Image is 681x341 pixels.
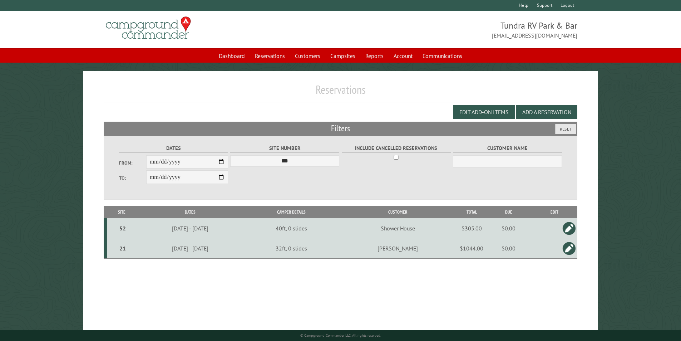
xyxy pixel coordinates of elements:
[251,49,289,63] a: Reservations
[119,144,228,152] label: Dates
[341,20,578,40] span: Tundra RV Park & Bar [EMAIL_ADDRESS][DOMAIN_NAME]
[342,144,451,152] label: Include Cancelled Reservations
[453,105,515,119] button: Edit Add-on Items
[516,105,577,119] button: Add a Reservation
[457,238,486,259] td: $1044.00
[457,218,486,238] td: $305.00
[300,333,381,338] small: © Campground Commander LLC. All rights reserved.
[244,218,338,238] td: 40ft, 0 slides
[230,144,339,152] label: Site Number
[457,206,486,218] th: Total
[107,206,136,218] th: Site
[453,144,562,152] label: Customer Name
[110,245,135,252] div: 21
[486,218,531,238] td: $0.00
[119,175,146,181] label: To:
[326,49,360,63] a: Campsites
[137,245,243,252] div: [DATE] - [DATE]
[418,49,467,63] a: Communications
[338,206,457,218] th: Customer
[338,238,457,259] td: [PERSON_NAME]
[244,206,338,218] th: Camper Details
[137,225,243,232] div: [DATE] - [DATE]
[338,218,457,238] td: Shower House
[361,49,388,63] a: Reports
[291,49,325,63] a: Customers
[104,83,578,102] h1: Reservations
[214,49,249,63] a: Dashboard
[389,49,417,63] a: Account
[119,160,146,166] label: From:
[104,122,578,135] h2: Filters
[486,238,531,259] td: $0.00
[104,14,193,42] img: Campground Commander
[136,206,244,218] th: Dates
[110,225,135,232] div: 52
[486,206,531,218] th: Due
[555,124,576,134] button: Reset
[244,238,338,259] td: 32ft, 0 slides
[531,206,577,218] th: Edit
